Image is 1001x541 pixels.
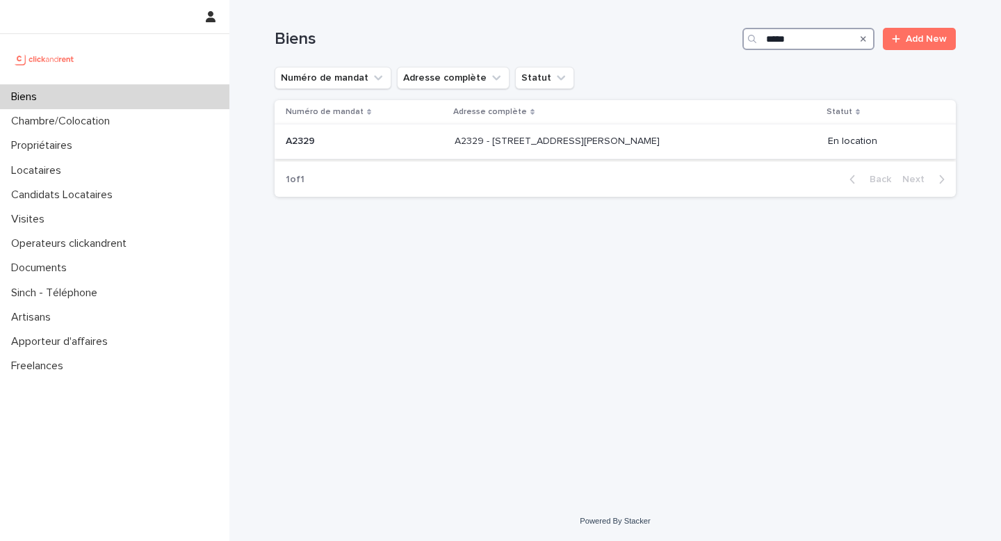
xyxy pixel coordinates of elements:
p: Artisans [6,311,62,324]
p: Biens [6,90,48,104]
a: Add New [883,28,956,50]
p: A2329 [286,133,318,147]
button: Numéro de mandat [275,67,391,89]
p: En location [828,136,934,147]
h1: Biens [275,29,737,49]
p: Documents [6,261,78,275]
img: UCB0brd3T0yccxBKYDjQ [11,45,79,73]
button: Next [897,173,956,186]
p: Apporteur d'affaires [6,335,119,348]
p: Statut [827,104,852,120]
span: Add New [906,34,947,44]
span: Next [902,175,933,184]
p: Candidats Locataires [6,188,124,202]
p: Propriétaires [6,139,83,152]
p: Freelances [6,360,74,373]
p: Numéro de mandat [286,104,364,120]
p: Visites [6,213,56,226]
button: Statut [515,67,574,89]
a: Powered By Stacker [580,517,650,525]
p: Chambre/Colocation [6,115,121,128]
input: Search [742,28,874,50]
p: Operateurs clickandrent [6,237,138,250]
p: Sinch - Téléphone [6,286,108,300]
p: Locataires [6,164,72,177]
tr: A2329A2329 A2329 - [STREET_ADDRESS][PERSON_NAME]A2329 - [STREET_ADDRESS][PERSON_NAME] En location [275,124,956,159]
p: A2329 - 6 rue du Docteur Roux, Aulnay-sous-Bois 93600 [455,133,662,147]
p: Adresse complète [453,104,527,120]
button: Adresse complète [397,67,510,89]
button: Back [838,173,897,186]
span: Back [861,175,891,184]
p: 1 of 1 [275,163,316,197]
